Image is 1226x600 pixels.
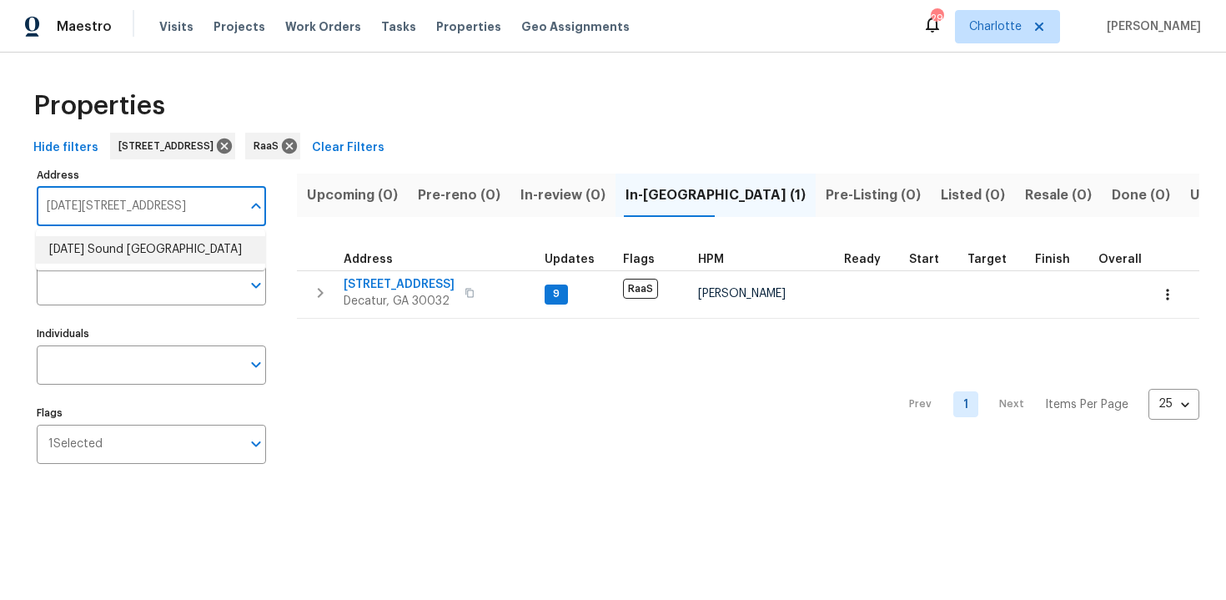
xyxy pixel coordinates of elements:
span: Done (0) [1112,184,1170,207]
span: Tasks [381,21,416,33]
span: Work Orders [285,18,361,35]
input: Search ... [37,187,241,226]
span: Ready [844,254,881,265]
button: Open [244,432,268,456]
span: Maestro [57,18,112,35]
div: Target renovation project end date [967,254,1022,265]
span: [STREET_ADDRESS] [118,138,220,154]
span: 1 Selected [48,437,103,451]
label: Flags [37,408,266,418]
div: 25 [1148,382,1199,426]
span: Flags [623,254,655,265]
li: [DATE] Sound [GEOGRAPHIC_DATA] [36,236,265,264]
div: Actual renovation start date [909,254,954,265]
a: Goto page 1 [953,391,978,417]
button: Hide filters [27,133,105,164]
span: Pre-reno (0) [418,184,500,207]
span: Properties [436,18,501,35]
span: Geo Assignments [521,18,630,35]
span: 9 [546,287,566,301]
span: Clear Filters [312,138,384,159]
span: Pre-Listing (0) [826,184,921,207]
span: In-[GEOGRAPHIC_DATA] (1) [626,184,806,207]
nav: Pagination Navigation [893,329,1199,481]
span: Target [967,254,1007,265]
span: [PERSON_NAME] [1100,18,1201,35]
span: Overall [1098,254,1142,265]
button: Open [244,274,268,297]
label: Address [37,170,266,180]
span: Listed (0) [941,184,1005,207]
span: In-review (0) [520,184,605,207]
div: [STREET_ADDRESS] [110,133,235,159]
div: 29 [931,10,942,27]
button: Clear Filters [305,133,391,164]
span: Resale (0) [1025,184,1092,207]
span: HPM [698,254,724,265]
span: Start [909,254,939,265]
span: Address [344,254,393,265]
label: Individuals [37,329,266,339]
span: RaaS [254,138,285,154]
button: Close [244,194,268,218]
div: Days past target finish date [1098,254,1157,265]
span: Properties [33,98,165,114]
div: Projected renovation finish date [1035,254,1085,265]
button: Open [244,353,268,376]
div: RaaS [245,133,300,159]
div: Earliest renovation start date (first business day after COE or Checkout) [844,254,896,265]
span: Projects [214,18,265,35]
span: Hide filters [33,138,98,159]
span: Charlotte [969,18,1022,35]
span: Finish [1035,254,1070,265]
span: Upcoming (0) [307,184,398,207]
span: RaaS [623,279,658,299]
span: Decatur, GA 30032 [344,293,455,310]
p: Items Per Page [1045,396,1128,413]
span: Visits [159,18,193,35]
span: [PERSON_NAME] [698,288,786,300]
span: [STREET_ADDRESS] [344,276,455,293]
span: Updates [545,254,595,265]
